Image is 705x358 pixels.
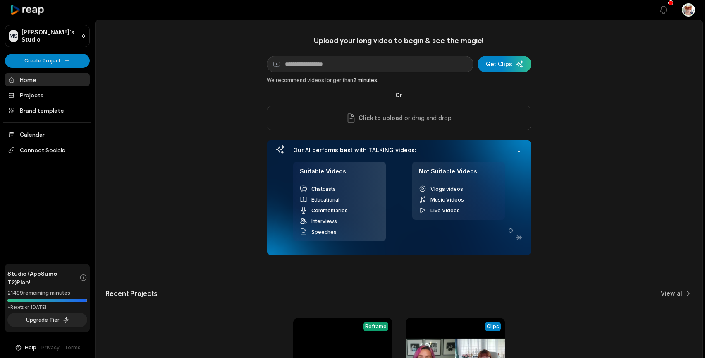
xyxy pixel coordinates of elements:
span: Click to upload [358,113,403,123]
h2: Recent Projects [105,289,158,298]
button: Help [14,344,36,351]
div: MS [9,30,18,42]
span: Speeches [311,229,337,235]
span: Commentaries [311,207,348,214]
a: Projects [5,88,90,102]
button: Create Project [5,54,90,68]
p: [PERSON_NAME]'s Studio [22,29,78,43]
span: Studio (AppSumo T2) Plan! [7,269,79,286]
a: Calendar [5,127,90,141]
div: 21499 remaining minutes [7,289,87,297]
h1: Upload your long video to begin & see the magic! [267,36,531,45]
span: Educational [311,197,339,203]
h3: Our AI performs best with TALKING videos: [293,147,505,154]
span: Vlogs videos [430,186,463,192]
span: Or [389,91,409,99]
span: Connect Socials [5,143,90,158]
a: Terms [65,344,81,351]
a: Home [5,73,90,86]
span: Music Videos [430,197,464,203]
span: Chatcasts [311,186,336,192]
a: Privacy [41,344,60,351]
p: or drag and drop [403,113,452,123]
a: View all [661,289,684,298]
span: Interviews [311,218,337,224]
h4: Suitable Videos [300,168,379,180]
button: Get Clips [478,56,531,72]
span: Live Videos [430,207,460,214]
span: Help [25,344,36,351]
button: Upgrade Tier [7,313,87,327]
span: 2 minutes [353,77,377,83]
div: We recommend videos longer than . [267,77,531,84]
h4: Not Suitable Videos [419,168,498,180]
a: Brand template [5,103,90,117]
div: *Resets on [DATE] [7,304,87,310]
